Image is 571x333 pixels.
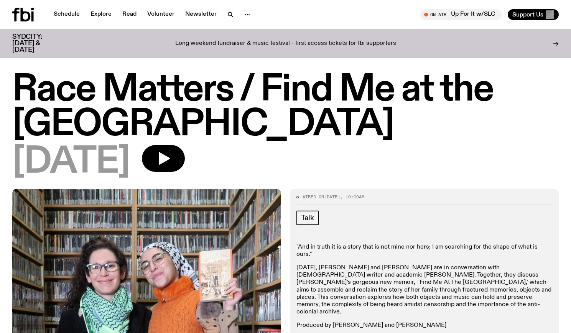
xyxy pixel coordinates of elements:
a: Schedule [49,9,84,20]
p: Long weekend fundraiser & music festival - first access tickets for fbi supporters [175,40,396,47]
a: Newsletter [181,9,221,20]
a: Talk [296,211,319,225]
span: , 10:00am [340,194,364,200]
span: [DATE] [12,145,130,180]
h1: Race Matters / Find Me at the [GEOGRAPHIC_DATA] [12,73,559,142]
h3: SYDCITY: [DATE] & [DATE] [12,34,61,53]
span: [DATE] [324,194,340,200]
p: [DATE], [PERSON_NAME] and [PERSON_NAME] are in conversation with [DEMOGRAPHIC_DATA] writer and ac... [296,264,553,316]
p: "And in truth it is a story that is not mine nor hers; I am searching for the shape of what is ou... [296,244,553,258]
p: Produced by [PERSON_NAME] and [PERSON_NAME] [296,322,553,329]
span: Support Us [512,11,543,18]
a: Volunteer [143,9,179,20]
span: Aired on [303,194,324,200]
a: Read [118,9,141,20]
button: Support Us [508,9,559,20]
button: On AirUp For It w/SLC [420,9,502,20]
span: Talk [301,214,314,222]
a: Explore [86,9,116,20]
